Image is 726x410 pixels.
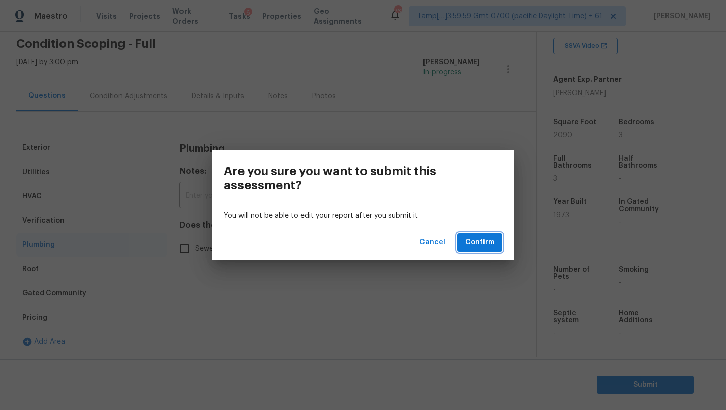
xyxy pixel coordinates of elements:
button: Cancel [415,233,449,252]
h3: Are you sure you want to submit this assessment? [224,164,457,192]
button: Confirm [457,233,502,252]
span: Confirm [465,236,494,249]
p: You will not be able to edit your report after you submit it [224,211,502,221]
span: Cancel [419,236,445,249]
